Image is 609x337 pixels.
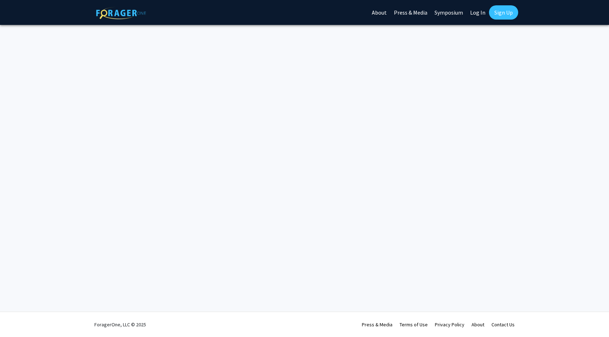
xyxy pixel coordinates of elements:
a: Press & Media [362,321,392,328]
a: Contact Us [491,321,515,328]
a: Terms of Use [400,321,428,328]
img: ForagerOne Logo [96,7,146,19]
a: Privacy Policy [435,321,464,328]
div: ForagerOne, LLC © 2025 [94,312,146,337]
a: About [472,321,484,328]
a: Sign Up [489,5,518,20]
